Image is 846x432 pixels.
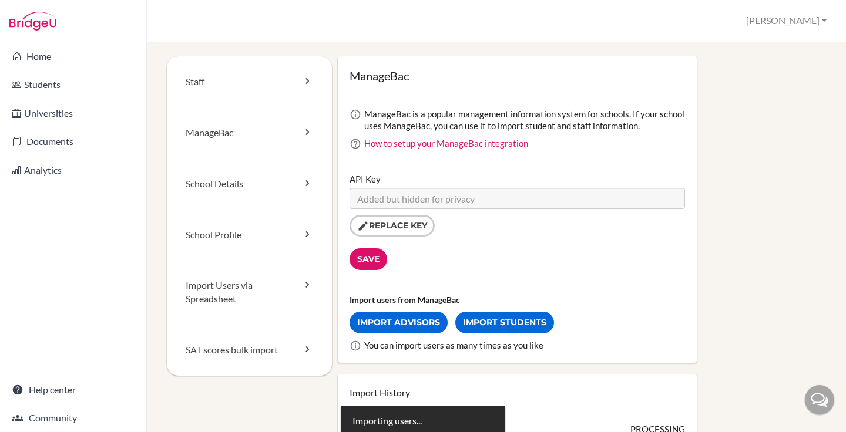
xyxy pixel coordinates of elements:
div: Importing users... [352,414,422,428]
a: Students [2,73,144,96]
div: Import users from ManageBac [350,294,685,306]
label: API Key [350,173,381,185]
a: Staff [167,56,332,107]
button: [PERSON_NAME] [741,10,832,32]
div: You can import users as many times as you like [364,339,685,351]
a: SAT scores bulk import [167,325,332,376]
a: Universities [2,102,144,125]
div: ManageBac is a popular management information system for schools. If your school uses ManageBac, ... [364,108,685,131]
a: Help center [2,378,144,401]
input: Added but hidden for privacy [350,188,685,209]
a: ManageBac [167,107,332,158]
h1: ManageBac [350,68,685,84]
img: Bridge-U [9,12,56,31]
a: School Profile [167,210,332,261]
a: School Details [167,158,332,210]
button: Replace key [350,215,435,237]
a: Analytics [2,158,144,182]
a: How to setup your ManageBac integration [364,138,528,148]
a: Import Students [455,312,554,333]
a: Import Users via Spreadsheet [167,260,332,325]
a: Import Advisors [350,312,448,333]
input: Save [350,248,387,270]
a: Home [2,45,144,68]
h2: Import History [350,386,685,399]
a: Documents [2,130,144,153]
